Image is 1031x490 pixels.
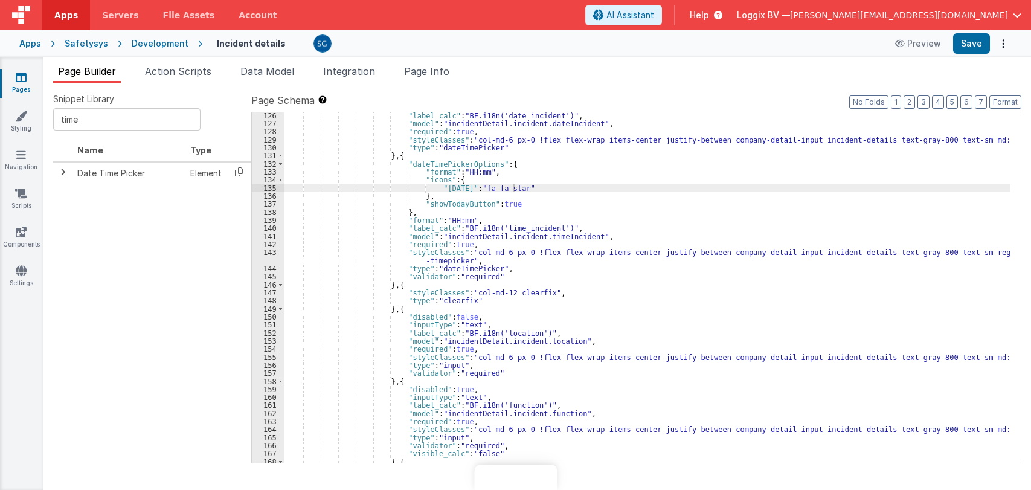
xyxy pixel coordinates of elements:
div: 154 [252,345,284,353]
button: AI Assistant [585,5,662,25]
div: 129 [252,136,284,144]
button: 7 [975,95,987,109]
div: 155 [252,353,284,361]
div: 128 [252,127,284,135]
div: 158 [252,378,284,385]
button: 5 [946,95,958,109]
span: [PERSON_NAME][EMAIL_ADDRESS][DOMAIN_NAME] [790,9,1008,21]
div: 136 [252,192,284,200]
span: Page Schema [251,93,315,108]
div: 148 [252,297,284,305]
div: 132 [252,160,284,168]
span: Name [77,145,103,155]
span: Page Info [404,65,449,77]
div: 164 [252,425,284,433]
span: Apps [54,9,78,21]
div: 130 [252,144,284,152]
div: 146 [252,281,284,289]
button: 3 [917,95,930,109]
iframe: Marker.io feedback button [474,465,557,490]
div: 159 [252,385,284,393]
div: 145 [252,272,284,280]
span: Action Scripts [145,65,211,77]
button: Options [995,35,1012,52]
button: 1 [891,95,901,109]
span: Integration [323,65,375,77]
td: Element [185,162,226,184]
div: 126 [252,112,284,120]
button: 2 [904,95,915,109]
div: 151 [252,321,284,329]
div: 161 [252,401,284,409]
div: 137 [252,200,284,208]
div: 144 [252,265,284,272]
div: Safetysys [65,37,108,50]
div: 139 [252,216,284,224]
div: 133 [252,168,284,176]
div: 147 [252,289,284,297]
button: 4 [932,95,944,109]
div: 165 [252,434,284,442]
span: Loggix BV — [737,9,790,21]
span: Snippet Library [53,93,114,105]
div: 138 [252,208,284,216]
div: 166 [252,442,284,450]
div: 127 [252,120,284,127]
div: Apps [19,37,41,50]
div: 141 [252,233,284,240]
div: 152 [252,329,284,337]
div: 149 [252,305,284,313]
span: Data Model [240,65,294,77]
div: 163 [252,417,284,425]
div: 143 [252,248,284,265]
div: Development [132,37,188,50]
div: 142 [252,240,284,248]
button: Preview [888,34,948,53]
span: Help [690,9,709,21]
div: 167 [252,450,284,457]
div: 157 [252,369,284,377]
div: 140 [252,224,284,232]
div: 168 [252,458,284,466]
button: No Folds [849,95,888,109]
span: File Assets [163,9,215,21]
div: 160 [252,393,284,401]
div: 131 [252,152,284,160]
span: Type [190,145,211,155]
div: 150 [252,313,284,321]
span: AI Assistant [606,9,654,21]
div: 153 [252,337,284,345]
img: 385c22c1e7ebf23f884cbf6fb2c72b80 [314,35,331,52]
button: 6 [960,95,972,109]
td: Date Time Picker [72,162,185,184]
input: Search Snippets ... [53,108,201,131]
div: 156 [252,361,284,369]
h4: Incident details [217,39,286,48]
div: 134 [252,176,284,184]
span: Servers [102,9,138,21]
span: Page Builder [58,65,116,77]
button: Loggix BV — [PERSON_NAME][EMAIL_ADDRESS][DOMAIN_NAME] [737,9,1021,21]
div: 162 [252,410,284,417]
button: Save [953,33,990,54]
button: Format [989,95,1021,109]
div: 135 [252,184,284,192]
